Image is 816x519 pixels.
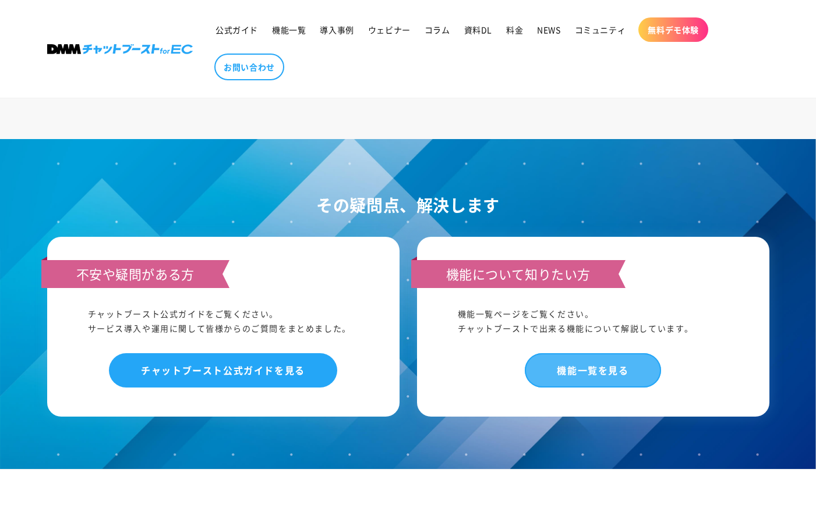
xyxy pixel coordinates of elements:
span: NEWS [537,24,560,35]
span: 料金 [506,24,523,35]
a: 機能一覧 [265,17,313,42]
a: NEWS [530,17,567,42]
span: コミュニティ [575,24,626,35]
a: コミュニティ [568,17,633,42]
a: チャットブースト公式ガイドを見る [109,353,337,388]
a: 導入事例 [313,17,361,42]
a: ウェビナー [361,17,418,42]
span: コラム [425,24,450,35]
span: 導入事例 [320,24,354,35]
span: 公式ガイド [216,24,258,35]
a: 無料デモ体験 [638,17,708,42]
a: 料金 [499,17,530,42]
div: 機能一覧ページをご覧ください。 チャットブーストで出来る機能について解説しています。 [458,307,729,336]
a: お問い合わせ [214,54,284,80]
a: 機能一覧を見る [525,353,660,388]
h3: 機能について知りたい方 [411,260,626,288]
a: 資料DL [457,17,499,42]
span: 機能一覧 [272,24,306,35]
a: 公式ガイド [209,17,265,42]
span: お問い合わせ [224,62,275,72]
a: コラム [418,17,457,42]
h3: 不安や疑問がある方 [41,260,229,288]
h2: その疑問点、解決します [47,191,769,219]
div: チャットブースト公式ガイドをご覧ください。 サービス導入や運用に関して皆様からのご質問をまとめました。 [88,307,359,336]
img: 株式会社DMM Boost [47,44,193,54]
span: ウェビナー [368,24,411,35]
span: 資料DL [464,24,492,35]
span: 無料デモ体験 [648,24,699,35]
